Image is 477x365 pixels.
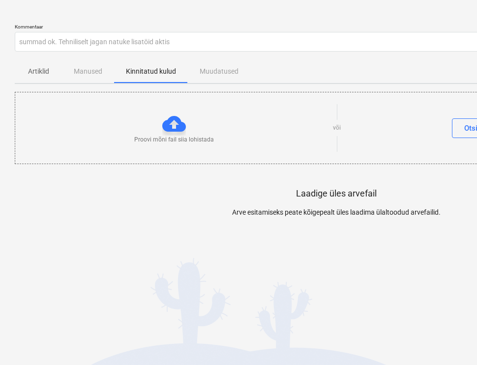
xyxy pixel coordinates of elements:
[134,136,214,144] p: Proovi mõni fail siia lohistada
[126,66,176,77] p: Kinnitatud kulud
[333,124,341,132] p: või
[27,66,50,77] p: Artiklid
[296,188,377,199] p: Laadige üles arvefail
